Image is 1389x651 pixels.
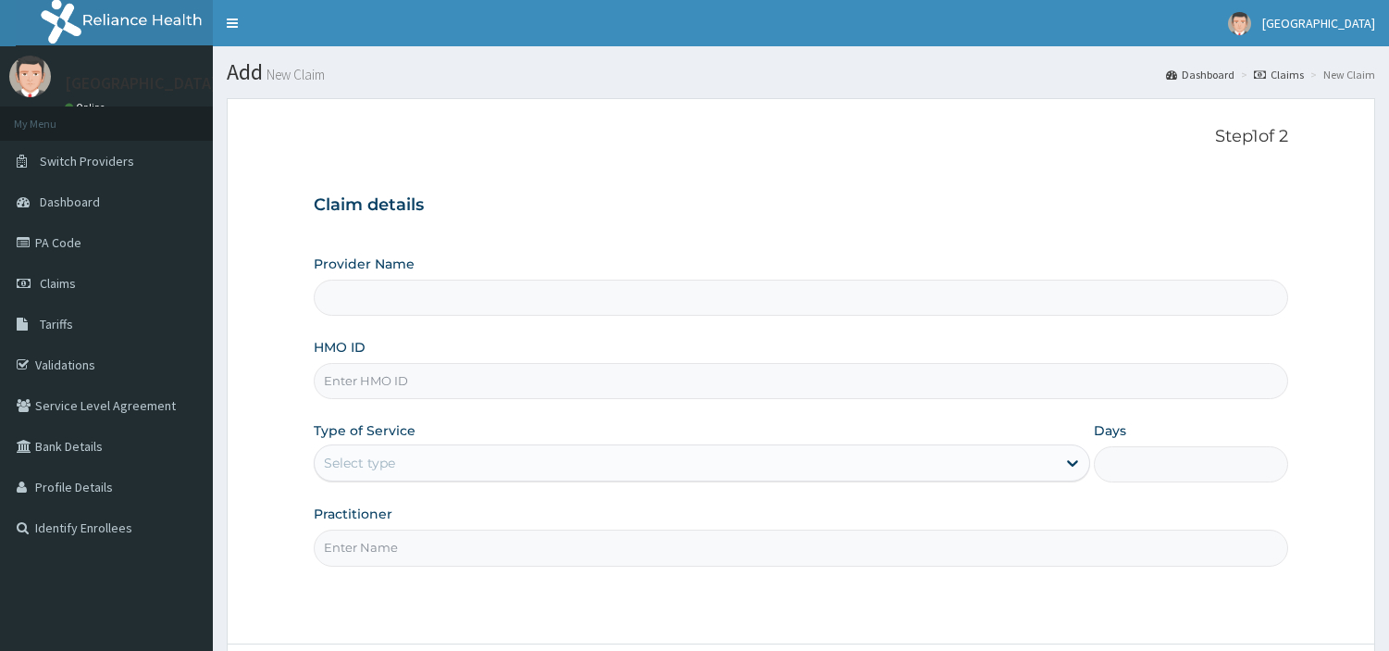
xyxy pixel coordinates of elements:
[1166,67,1234,82] a: Dashboard
[40,275,76,292] span: Claims
[314,421,415,440] label: Type of Service
[1306,67,1375,82] li: New Claim
[9,56,51,97] img: User Image
[40,316,73,332] span: Tariffs
[314,255,415,273] label: Provider Name
[227,60,1375,84] h1: Add
[263,68,325,81] small: New Claim
[314,195,1288,216] h3: Claim details
[65,101,109,114] a: Online
[314,363,1288,399] input: Enter HMO ID
[65,75,217,92] p: [GEOGRAPHIC_DATA]
[314,338,366,357] label: HMO ID
[40,194,100,210] span: Dashboard
[1262,15,1375,31] span: [GEOGRAPHIC_DATA]
[1094,421,1126,440] label: Days
[314,127,1288,147] p: Step 1 of 2
[40,153,134,169] span: Switch Providers
[314,530,1288,566] input: Enter Name
[324,454,395,472] div: Select type
[1228,12,1251,35] img: User Image
[1254,67,1304,82] a: Claims
[314,505,392,523] label: Practitioner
